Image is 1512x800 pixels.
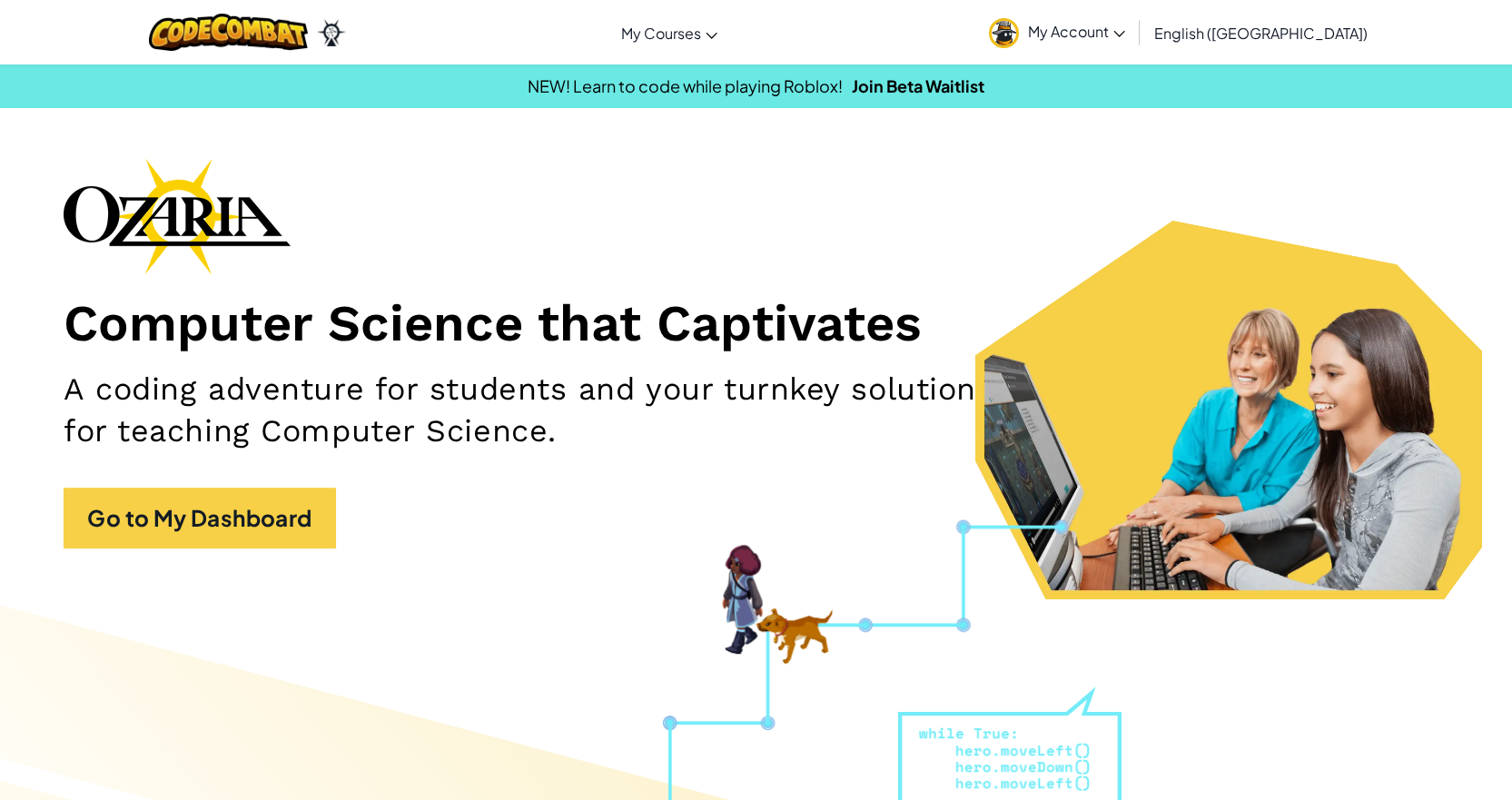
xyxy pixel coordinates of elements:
[612,8,726,57] a: My Courses
[852,75,984,96] a: Join Beta Waitlist
[64,368,992,452] h2: A coding adventure for students and your turnkey solution for teaching Computer Science.
[64,488,336,548] a: Go to My Dashboard
[1028,22,1125,41] span: My Account
[528,75,843,96] span: NEW! Learn to code while playing Roblox!
[989,18,1019,48] img: avatar
[64,158,291,274] img: Ozaria branding logo
[64,292,1448,354] h1: Computer Science that Captivates
[317,19,346,46] img: Ozaria
[980,4,1134,61] a: My Account
[621,24,701,43] span: My Courses
[1145,8,1377,57] a: English ([GEOGRAPHIC_DATA])
[149,14,308,51] img: CodeCombat logo
[1154,24,1368,43] span: English ([GEOGRAPHIC_DATA])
